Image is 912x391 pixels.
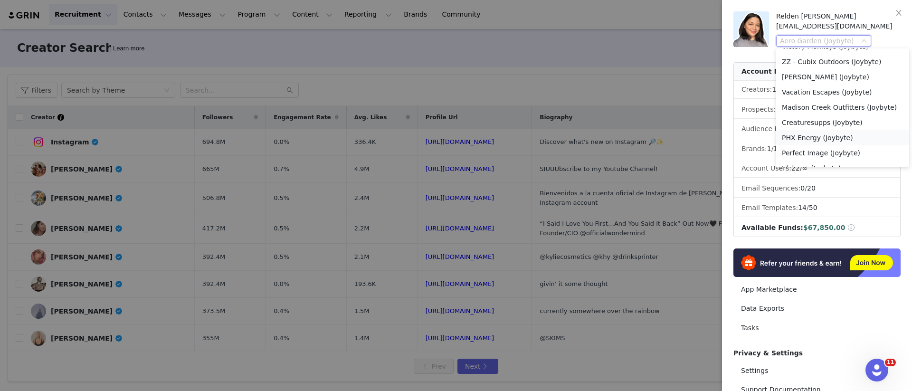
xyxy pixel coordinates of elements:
div: [EMAIL_ADDRESS][DOMAIN_NAME] [776,21,901,31]
span: 50 [809,204,817,211]
div: Relden [PERSON_NAME] [776,11,901,21]
li: [PERSON_NAME] (Joybyte) [776,69,909,85]
span: 175 [772,86,785,93]
a: App Marketplace [733,281,901,298]
span: Available Funds: [741,224,803,231]
img: Refer & Earn [733,248,901,277]
li: Creators: [734,81,900,99]
a: Data Exports [733,300,901,317]
li: Madison Creek Outfitters (Joybyte) [776,100,909,115]
a: Tasks [733,319,901,337]
a: Settings [733,362,901,380]
span: 20 [807,184,816,192]
span: / [767,145,778,153]
span: / [772,86,792,93]
li: Brands: [734,140,900,158]
li: ZZ - Cubix Outdoors (Joybyte) [776,54,909,69]
li: Email Sequences: [734,180,900,198]
span: ∞ [802,164,807,172]
li: Prospects: [734,101,900,119]
span: $67,850.00 [803,224,845,231]
span: 1 [773,145,778,153]
iframe: Intercom live chat [865,359,888,381]
li: Creaturesupps (Joybyte) [776,115,909,130]
span: 22 [791,164,800,172]
span: 0 [800,184,805,192]
div: Account Details [734,63,900,81]
li: Email Templates: [734,199,900,217]
span: / [800,184,815,192]
li: Idahoan (Joybyte) [776,161,909,176]
img: 2b480270-d889-4394-a4e9-820b20aeff80.jpeg [733,11,769,47]
span: 11 [885,359,896,366]
span: / [791,164,807,172]
span: 14 [798,204,807,211]
li: Account Users: [734,160,900,178]
span: / [798,204,817,211]
i: icon: close [895,9,902,17]
span: Privacy & Settings [733,349,803,357]
li: Vacation Escapes (Joybyte) [776,85,909,100]
li: PHX Energy (Joybyte) [776,130,909,145]
span: 1 [767,145,771,153]
li: Perfect Image (Joybyte) [776,145,909,161]
i: icon: down [861,38,867,45]
li: Audience Reports: / [734,120,900,138]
